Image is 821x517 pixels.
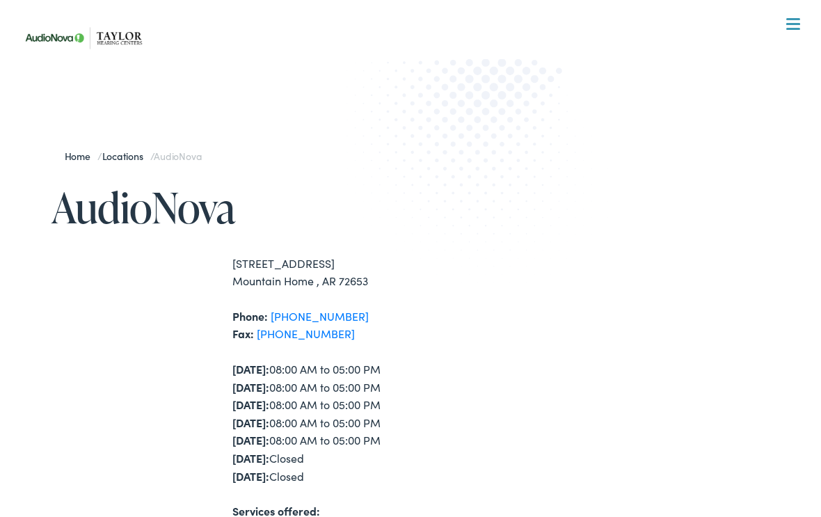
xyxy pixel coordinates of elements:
[271,308,369,324] a: [PHONE_NUMBER]
[232,255,410,290] div: [STREET_ADDRESS] Mountain Home , AR 72653
[232,308,268,324] strong: Phone:
[232,360,410,485] div: 08:00 AM to 05:00 PM 08:00 AM to 05:00 PM 08:00 AM to 05:00 PM 08:00 AM to 05:00 PM 08:00 AM to 0...
[232,415,269,430] strong: [DATE]:
[65,149,202,163] span: / /
[232,379,269,395] strong: [DATE]:
[232,450,269,466] strong: [DATE]:
[232,326,254,341] strong: Fax:
[232,397,269,412] strong: [DATE]:
[232,361,269,376] strong: [DATE]:
[232,432,269,447] strong: [DATE]:
[232,468,269,484] strong: [DATE]:
[51,184,410,230] h1: AudioNova
[65,149,97,163] a: Home
[257,326,355,341] a: [PHONE_NUMBER]
[102,149,150,163] a: Locations
[154,149,201,163] span: AudioNova
[27,56,805,99] a: What We Offer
